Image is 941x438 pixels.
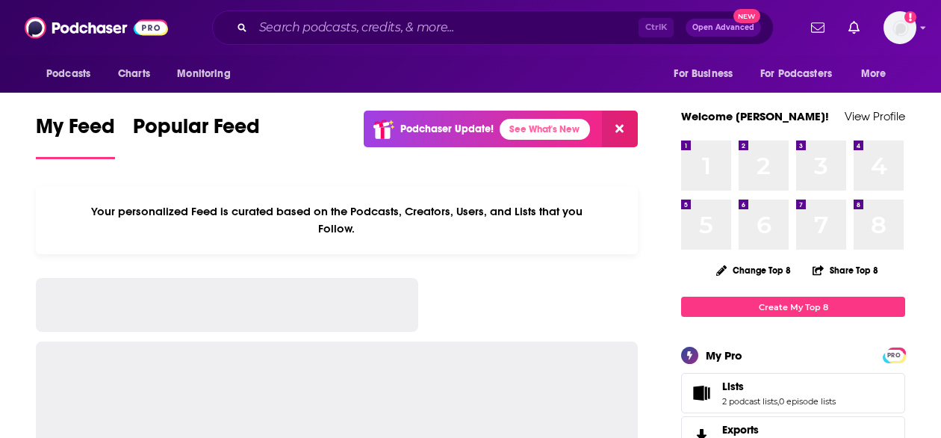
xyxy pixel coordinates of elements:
[36,114,115,159] a: My Feed
[722,380,744,393] span: Lists
[722,423,759,437] span: Exports
[681,297,905,317] a: Create My Top 8
[751,60,854,88] button: open menu
[25,13,168,42] img: Podchaser - Follow, Share and Rate Podcasts
[845,109,905,123] a: View Profile
[133,114,260,148] span: Popular Feed
[777,396,779,407] span: ,
[46,64,90,84] span: Podcasts
[253,16,639,40] input: Search podcasts, credits, & more...
[108,60,159,88] a: Charts
[167,60,249,88] button: open menu
[36,114,115,148] span: My Feed
[707,261,800,280] button: Change Top 8
[639,18,674,37] span: Ctrl K
[686,19,761,37] button: Open AdvancedNew
[851,60,905,88] button: open menu
[779,396,836,407] a: 0 episode lists
[883,11,916,44] span: Logged in as aridings
[904,11,916,23] svg: Add a profile image
[177,64,230,84] span: Monitoring
[500,119,590,140] a: See What's New
[686,383,716,404] a: Lists
[692,24,754,31] span: Open Advanced
[883,11,916,44] img: User Profile
[36,186,638,254] div: Your personalized Feed is curated based on the Podcasts, Creators, Users, and Lists that you Follow.
[760,64,832,84] span: For Podcasters
[722,396,777,407] a: 2 podcast lists
[133,114,260,159] a: Popular Feed
[681,109,829,123] a: Welcome [PERSON_NAME]!
[733,9,760,23] span: New
[674,64,733,84] span: For Business
[885,349,903,360] a: PRO
[842,15,866,40] a: Show notifications dropdown
[400,123,494,135] p: Podchaser Update!
[681,373,905,413] span: Lists
[805,15,830,40] a: Show notifications dropdown
[118,64,150,84] span: Charts
[36,60,110,88] button: open menu
[706,348,742,363] div: My Pro
[883,11,916,44] button: Show profile menu
[663,60,751,88] button: open menu
[861,64,886,84] span: More
[212,10,774,45] div: Search podcasts, credits, & more...
[885,350,903,361] span: PRO
[722,380,836,393] a: Lists
[812,256,879,285] button: Share Top 8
